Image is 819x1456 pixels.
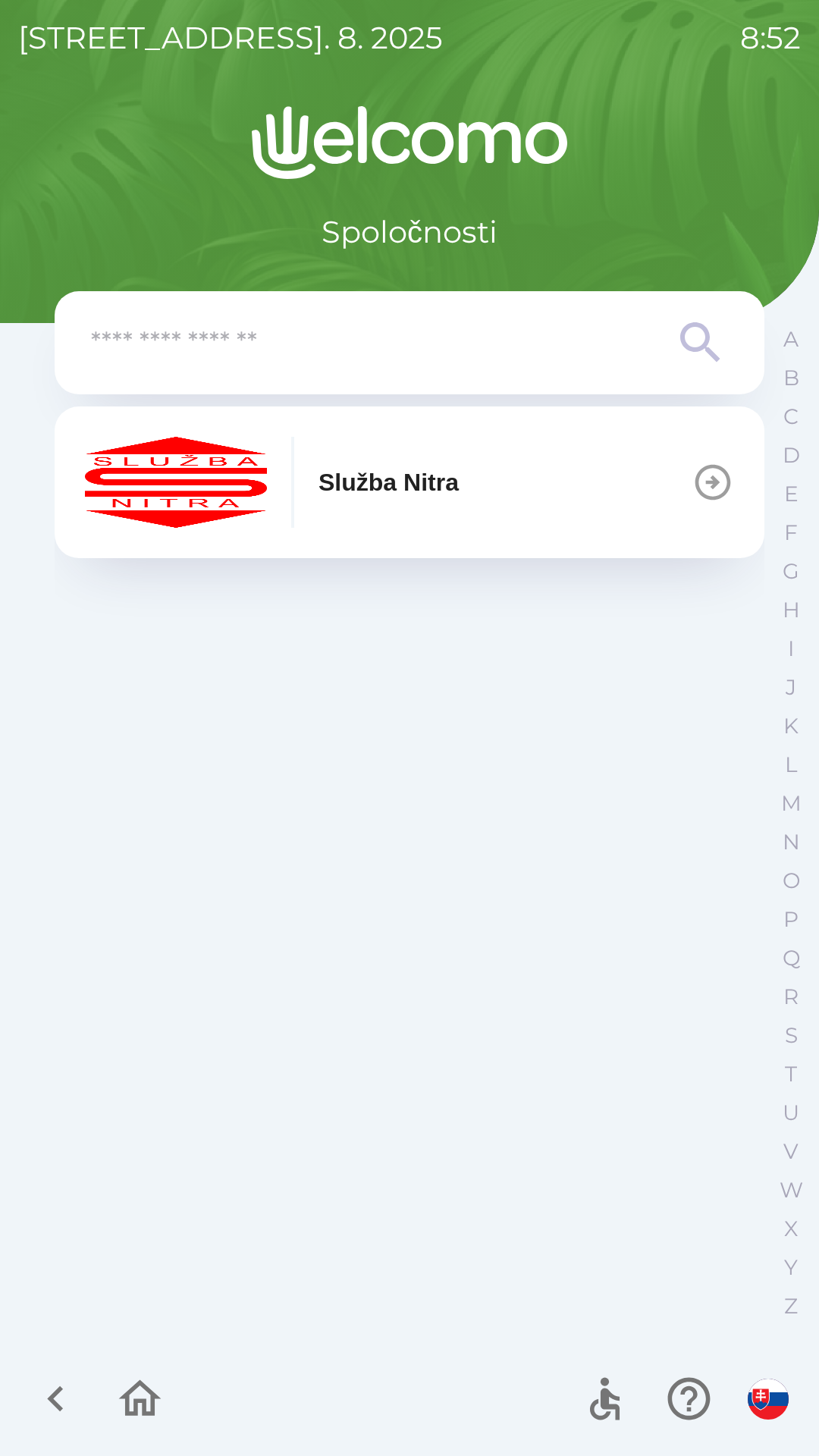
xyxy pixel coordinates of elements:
p: E [784,481,799,507]
button: N [772,823,810,861]
button: Služba Nitra [55,406,764,558]
button: S [772,1016,810,1055]
button: X [772,1210,810,1248]
p: K [783,713,799,739]
p: Spoločnosti [322,209,497,255]
button: H [772,591,810,629]
button: G [772,552,810,591]
button: F [772,513,810,552]
button: M [772,784,810,823]
p: D [783,442,800,469]
button: W [772,1171,810,1210]
button: T [772,1055,810,1094]
p: M [781,790,802,817]
img: sk flag [748,1379,789,1420]
p: B [783,365,799,391]
p: H [783,597,800,623]
p: Služba Nitra [318,464,459,500]
button: Y [772,1248,810,1287]
p: T [785,1061,797,1087]
p: Z [784,1293,798,1319]
button: J [772,668,810,707]
p: S [785,1022,798,1049]
p: W [780,1177,803,1203]
p: J [786,674,796,701]
p: P [783,906,799,933]
button: Q [772,939,810,977]
button: C [772,397,810,436]
p: Q [783,945,800,971]
p: [STREET_ADDRESS]. 8. 2025 [18,15,443,61]
button: O [772,861,810,900]
p: 8:52 [740,15,801,61]
p: C [783,403,799,430]
p: G [783,558,799,585]
p: O [783,868,800,894]
button: D [772,436,810,475]
button: P [772,900,810,939]
p: R [783,984,799,1010]
button: B [772,359,810,397]
p: F [784,519,798,546]
p: N [783,829,800,855]
button: U [772,1094,810,1132]
p: L [785,752,797,778]
button: A [772,320,810,359]
button: R [772,977,810,1016]
p: V [783,1138,799,1165]
p: Y [784,1254,798,1281]
p: X [784,1216,798,1242]
p: U [783,1100,799,1126]
button: Z [772,1287,810,1326]
button: V [772,1132,810,1171]
button: E [772,475,810,513]
p: I [788,635,794,662]
img: c55f63fc-e714-4e15-be12-dfeb3df5ea30.png [85,437,267,528]
p: A [783,326,799,353]
button: L [772,745,810,784]
button: K [772,707,810,745]
button: I [772,629,810,668]
img: Logo [55,106,764,179]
